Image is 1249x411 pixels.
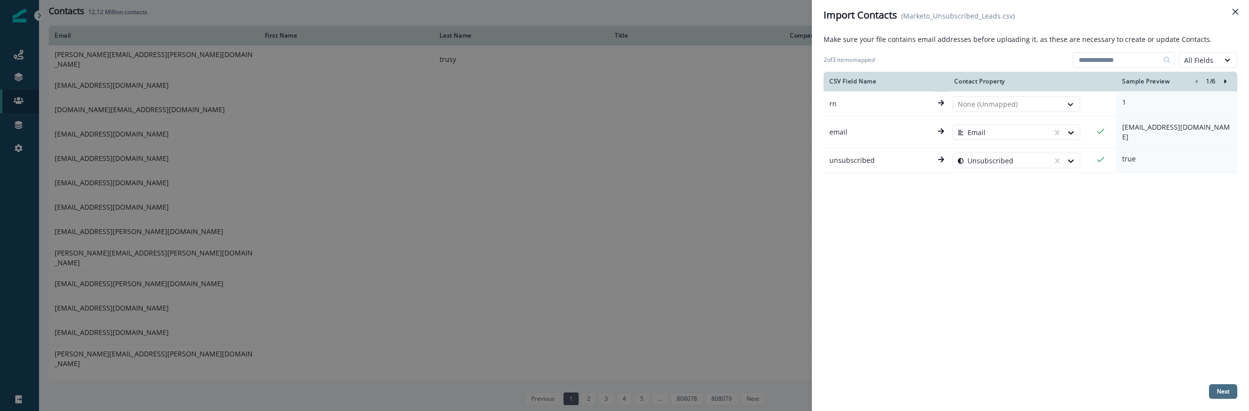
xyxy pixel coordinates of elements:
div: CSV Field Name [829,78,928,85]
p: (Marketo_Unsubscribed_Leads.csv) [901,11,1015,21]
button: Right-forward-icon [1220,76,1231,87]
div: All Fields [1184,55,1214,65]
p: rn [824,95,934,113]
p: Next [1217,388,1229,395]
p: 1 [1122,98,1231,107]
p: [EMAIL_ADDRESS][DOMAIN_NAME] [1122,122,1231,142]
p: Sample Preview [1122,78,1169,85]
button: left-icon [1190,76,1202,87]
p: true [1122,154,1231,164]
p: Contact Property [954,78,1005,85]
p: unsubscribed [824,152,934,169]
button: Next [1209,384,1237,399]
p: Import Contacts [824,8,897,22]
p: 2 of 3 items mapped [824,56,875,64]
p: 1 / 6 [1206,78,1216,85]
button: Close [1228,4,1243,20]
p: Make sure your file contains email addresses before uploading it, as these are necessary to creat... [824,34,1212,44]
p: email [824,123,934,141]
